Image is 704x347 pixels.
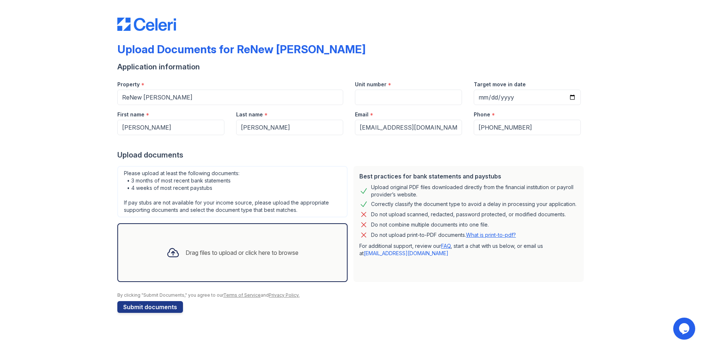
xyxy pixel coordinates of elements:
[117,166,348,217] div: Please upload at least the following documents: • 3 months of most recent bank statements • 4 wee...
[117,43,366,56] div: Upload Documents for ReNew [PERSON_NAME]
[117,18,176,31] img: CE_Logo_Blue-a8612792a0a2168367f1c8372b55b34899dd931a85d93a1a3d3e32e68fde9ad4.png
[371,184,578,198] div: Upload original PDF files downloaded directly from the financial institution or payroll provider’...
[359,242,578,257] p: For additional support, review our , start a chat with us below, or email us at
[117,301,183,313] button: Submit documents
[441,243,451,249] a: FAQ
[673,318,697,340] iframe: chat widget
[466,232,516,238] a: What is print-to-pdf?
[474,111,490,118] label: Phone
[371,231,516,239] p: Do not upload print-to-PDF documents.
[371,210,566,219] div: Do not upload scanned, redacted, password protected, or modified documents.
[117,292,587,298] div: By clicking "Submit Documents," you agree to our and
[359,172,578,181] div: Best practices for bank statements and paystubs
[474,81,526,88] label: Target move in date
[364,250,448,256] a: [EMAIL_ADDRESS][DOMAIN_NAME]
[117,62,587,72] div: Application information
[117,111,144,118] label: First name
[371,220,489,229] div: Do not combine multiple documents into one file.
[371,200,576,209] div: Correctly classify the document type to avoid a delay in processing your application.
[117,150,587,160] div: Upload documents
[223,292,261,298] a: Terms of Service
[236,111,263,118] label: Last name
[269,292,300,298] a: Privacy Policy.
[355,81,386,88] label: Unit number
[117,81,140,88] label: Property
[355,111,368,118] label: Email
[186,248,298,257] div: Drag files to upload or click here to browse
